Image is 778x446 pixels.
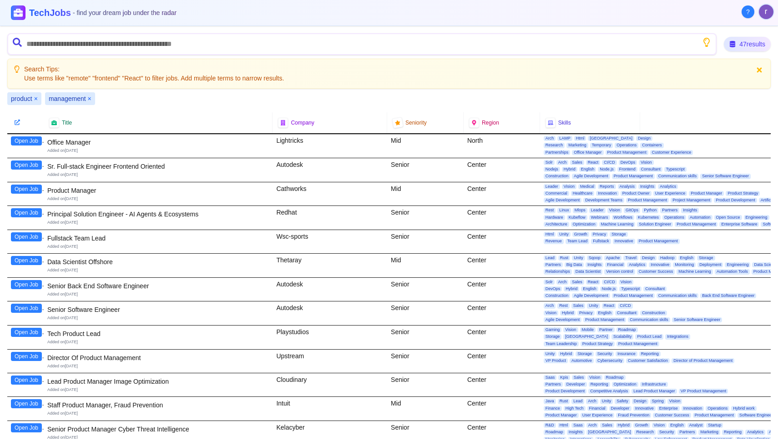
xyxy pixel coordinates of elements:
div: Mid [387,397,464,421]
button: Open Job [11,423,42,432]
div: Senior [387,158,464,182]
div: Added on [DATE] [47,220,269,226]
span: Office Manager [572,150,603,155]
span: Consultant [639,167,662,172]
span: Apache [604,256,622,261]
span: Data Scientist [574,269,603,274]
span: Privacy [577,311,595,316]
div: Added on [DATE] [47,291,269,297]
div: Sr. Full-stack Engineer Frontend Oriented [47,162,269,171]
span: Travel [623,256,638,261]
div: Mid [387,254,464,277]
div: Staff Product Manager, Fraud Prevention [47,401,269,410]
div: Added on [DATE] [47,387,269,393]
span: Revenue [544,239,564,244]
div: Director Of Product Management [47,353,269,362]
span: Lead [544,256,556,261]
span: Partners [544,262,563,267]
div: Center [464,206,540,230]
span: Vision [544,311,558,316]
span: Vision [667,399,682,404]
span: Partners [660,208,679,213]
span: Sqoop [587,256,602,261]
span: Communication skills [628,317,670,322]
div: Added on [DATE] [47,172,269,178]
span: Vision [562,184,576,189]
span: Insights [638,184,656,189]
span: Developer [565,382,587,387]
span: Typescript [664,167,687,172]
span: Html [574,136,586,141]
span: [GEOGRAPHIC_DATA] [563,334,610,339]
span: Vision [607,208,622,213]
span: Mobile [580,327,596,332]
div: Added on [DATE] [47,411,269,416]
div: Data Scientist Offshore [47,257,269,266]
span: English [581,286,598,291]
span: Product Management [612,293,655,298]
span: Python [642,208,658,213]
span: Partnerships [544,150,571,155]
span: Marketing [566,143,588,148]
div: Added on [DATE] [47,148,269,154]
span: ? [746,7,750,16]
span: Product Management [626,198,669,203]
span: Innovative [633,406,656,411]
span: Unity [600,399,613,404]
div: Center [464,373,540,397]
button: Open Job [11,304,42,313]
span: Workflows [612,215,634,220]
span: Innovative [613,239,635,244]
span: Design [636,136,652,141]
span: Communication skills [657,174,699,179]
span: Engineering [744,215,769,220]
div: Autodesk [273,158,387,182]
span: Kubeflow [567,215,587,220]
span: Product Management [616,341,659,346]
span: Agile Development [544,317,582,322]
span: Automation Tools [715,269,750,274]
span: Reporting [639,351,661,356]
span: LAMP [557,136,572,141]
span: Machine Learning [677,269,713,274]
span: Reporting [589,382,610,387]
span: Project Management [671,198,712,203]
div: Senior [387,206,464,230]
span: Product Manager [689,191,724,196]
span: GitOps [624,208,640,213]
span: Senior Software Engineer [700,174,751,179]
span: Arch [544,136,556,141]
span: Unity [587,303,600,308]
div: Mid [387,134,464,158]
span: Communication skills [657,293,699,298]
span: Financial [587,406,607,411]
span: Development Teams [583,198,624,203]
span: DevOps [619,160,637,165]
div: Autodesk [273,278,387,301]
span: Storage [544,334,562,339]
span: Roadmap [604,375,626,380]
span: Product Manager [544,413,579,418]
span: Customer Success [653,413,691,418]
button: About Techjobs [742,5,754,18]
span: Lead [571,399,584,404]
span: Customer Success [637,269,675,274]
span: Team Leadership [544,341,579,346]
span: VP Product Management [679,389,728,394]
span: Arch [556,280,569,285]
span: Sales [570,280,584,285]
span: Solr [544,160,555,165]
span: Machine Learning [599,222,636,227]
span: Open Source [714,215,742,220]
span: management [49,94,86,103]
span: Unity [572,256,585,261]
span: Company [291,119,314,126]
span: Arch [544,303,556,308]
span: Solution Engineer [637,222,673,227]
span: Vision [587,375,602,380]
span: Arch [586,399,598,404]
span: Hadoop [658,256,677,261]
div: Principal Solution Engineer - AI Agents & Ecosystems [47,210,269,219]
span: Sales [570,160,584,165]
span: Webinars [589,215,610,220]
